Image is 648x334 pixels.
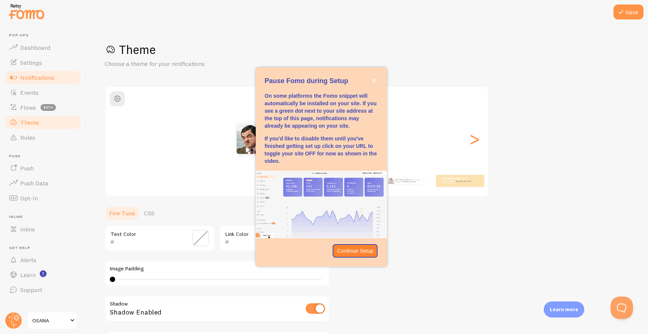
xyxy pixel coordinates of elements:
[8,2,45,21] img: fomo-relay-logo-orange.svg
[20,179,48,187] span: Push Data
[4,176,82,191] a: Push Data
[237,124,267,154] img: Fomo
[20,44,50,51] span: Dashboard
[20,134,35,141] span: Rules
[4,85,82,100] a: Events
[4,191,82,206] a: Opt-In
[105,42,630,57] h1: Theme
[139,206,159,221] a: CSS
[105,206,139,221] a: Fine Tune
[20,119,39,126] span: Theme
[265,135,378,165] p: If you'd like to disable them until you've finished getting set up click on your URL to toggle yo...
[105,91,488,103] h2: Classic
[110,265,324,272] label: Image Padding
[4,40,82,55] a: Dashboard
[4,252,82,267] a: Alerts
[388,178,394,184] img: Fomo
[20,164,34,172] span: Push
[20,256,36,264] span: Alerts
[20,194,38,202] span: Opt-In
[370,76,378,84] button: close,
[442,177,472,184] p: from US just bought a
[610,297,633,319] iframe: Help Scout Beacon - Open
[455,179,471,182] a: Metallica t-shirt
[4,267,82,282] a: Learn
[265,92,378,130] p: On some platforms the Fomo snippet will automatically be installed on your site. If you see a gre...
[4,130,82,145] a: Rules
[105,60,285,68] p: Choose a theme for your notifications
[105,295,330,323] div: Shadow Enabled
[470,112,479,166] div: Next slide
[9,33,82,38] span: Pop-ups
[20,104,36,111] span: Flows
[9,215,82,219] span: Inline
[4,100,82,115] a: Flows beta
[32,316,68,325] span: OSANA
[9,154,82,159] span: Push
[4,70,82,85] a: Notifications
[395,179,410,181] strong: [PERSON_NAME]
[442,183,471,184] small: about 4 minutes ago
[403,180,415,183] a: Metallica t-shirt
[4,115,82,130] a: Theme
[4,222,82,237] a: Inline
[40,270,46,277] svg: <p>Watch New Feature Tutorials!</p>
[4,55,82,70] a: Settings
[20,89,39,96] span: Events
[442,177,460,180] strong: [PERSON_NAME]
[544,301,584,318] div: Learn more
[20,271,36,279] span: Learn
[550,306,578,313] p: Learn more
[256,67,387,267] div: Pause Fomo during Setup
[20,225,35,233] span: Inline
[4,161,82,176] a: Push
[395,178,420,184] p: from US just bought a
[20,59,42,66] span: Settings
[265,76,378,86] p: Pause Fomo during Setup
[27,312,78,330] a: OSANA
[337,247,373,255] p: Continue Setup
[333,244,378,258] button: Continue Setup
[9,246,82,251] span: Get Help
[40,104,56,111] span: beta
[20,74,54,81] span: Notifications
[4,282,82,297] a: Support
[20,286,42,294] span: Support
